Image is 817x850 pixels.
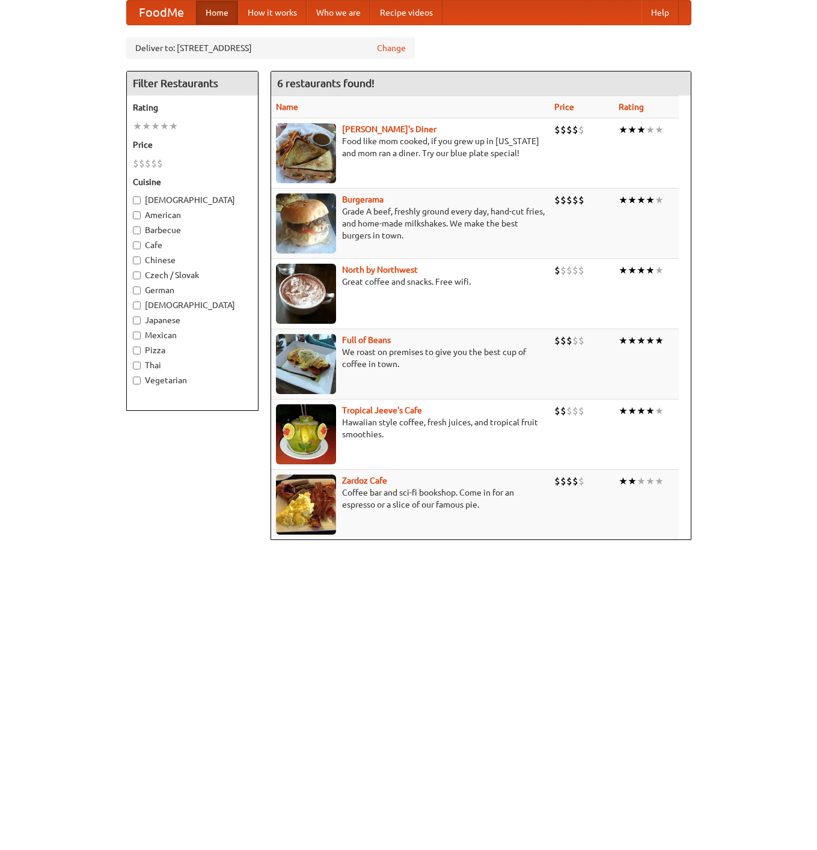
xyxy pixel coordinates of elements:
[342,124,436,134] a: [PERSON_NAME]'s Diner
[276,404,336,464] img: jeeves.jpg
[133,287,141,294] input: German
[655,404,664,417] li: ★
[655,475,664,488] li: ★
[572,475,578,488] li: $
[139,157,145,170] li: $
[157,157,163,170] li: $
[560,334,566,347] li: $
[342,405,422,415] a: Tropical Jeeve's Cafe
[133,239,252,251] label: Cafe
[377,42,406,54] a: Change
[566,475,572,488] li: $
[133,211,141,219] input: American
[307,1,370,25] a: Who we are
[151,120,160,133] li: ★
[127,71,258,96] h4: Filter Restaurants
[578,404,584,417] li: $
[276,264,336,324] img: north.jpg
[133,194,252,206] label: [DEMOGRAPHIC_DATA]
[342,476,387,485] a: Zardoz Cafe
[276,475,336,535] img: zardoz.jpg
[641,1,679,25] a: Help
[277,77,375,89] ng-pluralize: 6 restaurants found!
[133,226,141,234] input: Barbecue
[578,123,584,136] li: $
[578,264,584,277] li: $
[646,475,655,488] li: ★
[151,157,157,170] li: $
[572,193,578,207] li: $
[133,374,252,386] label: Vegetarian
[655,193,664,207] li: ★
[133,284,252,296] label: German
[572,123,578,136] li: $
[145,157,151,170] li: $
[133,317,141,324] input: Japanese
[628,404,637,417] li: ★
[655,334,664,347] li: ★
[342,335,391,345] a: Full of Beans
[566,404,572,417] li: $
[133,359,252,371] label: Thai
[133,176,252,188] h5: Cuisine
[560,475,566,488] li: $
[276,416,545,440] p: Hawaiian style coffee, fresh juices, and tropical fruit smoothies.
[619,102,644,112] a: Rating
[370,1,442,25] a: Recipe videos
[566,264,572,277] li: $
[646,123,655,136] li: ★
[566,123,572,136] li: $
[628,193,637,207] li: ★
[276,487,545,511] p: Coffee bar and sci-fi bookshop. Come in for an espresso or a slice of our famous pie.
[619,475,628,488] li: ★
[342,265,418,275] b: North by Northwest
[628,334,637,347] li: ★
[646,264,655,277] li: ★
[342,195,384,204] a: Burgerama
[637,475,646,488] li: ★
[276,135,545,159] p: Food like mom cooked, if you grew up in [US_STATE] and mom ran a diner. Try our blue plate special!
[637,264,646,277] li: ★
[133,224,252,236] label: Barbecue
[554,193,560,207] li: $
[133,196,141,204] input: [DEMOGRAPHIC_DATA]
[566,193,572,207] li: $
[133,269,252,281] label: Czech / Slovak
[554,264,560,277] li: $
[133,120,142,133] li: ★
[554,334,560,347] li: $
[133,139,252,151] h5: Price
[572,334,578,347] li: $
[619,404,628,417] li: ★
[572,264,578,277] li: $
[560,123,566,136] li: $
[133,344,252,356] label: Pizza
[628,475,637,488] li: ★
[126,37,415,59] div: Deliver to: [STREET_ADDRESS]
[276,334,336,394] img: beans.jpg
[554,404,560,417] li: $
[142,120,151,133] li: ★
[133,329,252,341] label: Mexican
[637,193,646,207] li: ★
[619,264,628,277] li: ★
[238,1,307,25] a: How it works
[160,120,169,133] li: ★
[133,257,141,264] input: Chinese
[637,404,646,417] li: ★
[276,193,336,253] img: burgerama.jpg
[619,123,628,136] li: ★
[554,475,560,488] li: $
[655,123,664,136] li: ★
[628,123,637,136] li: ★
[560,404,566,417] li: $
[133,241,141,249] input: Cafe
[133,209,252,221] label: American
[196,1,238,25] a: Home
[578,475,584,488] li: $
